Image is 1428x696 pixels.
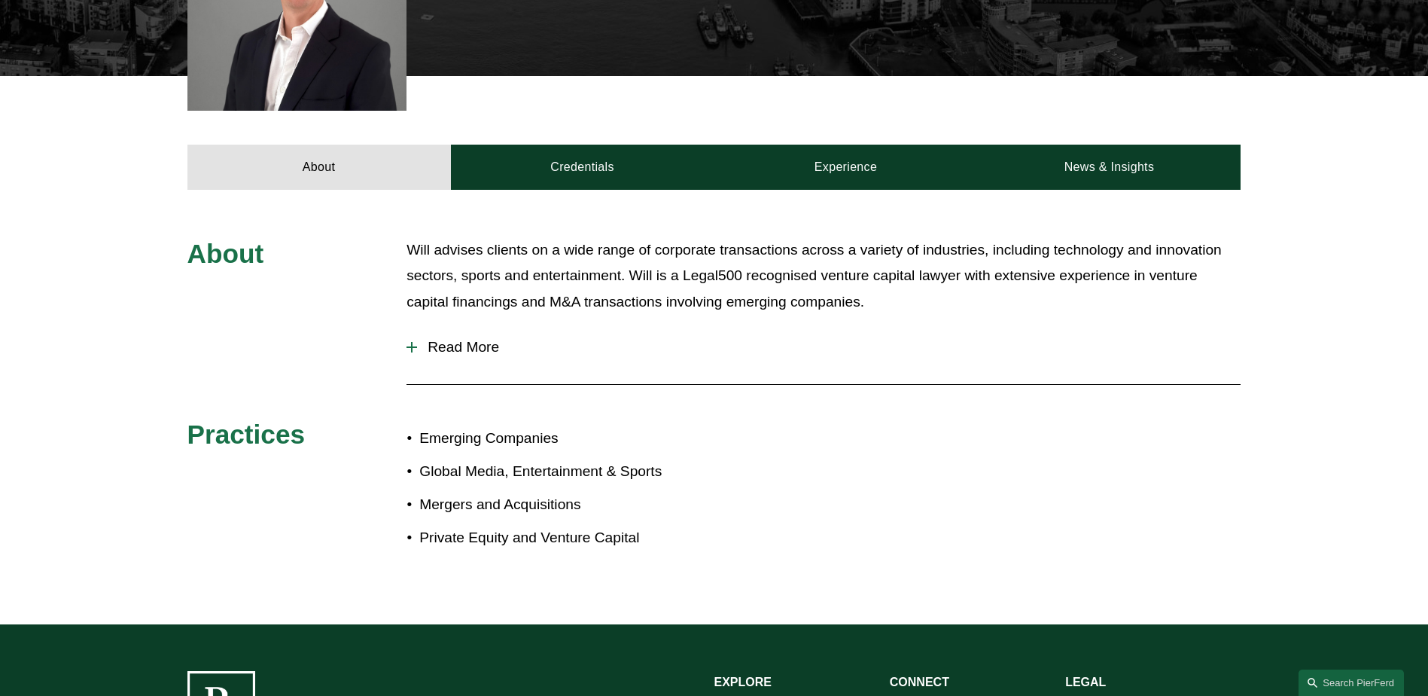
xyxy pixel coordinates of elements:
p: Emerging Companies [419,426,714,452]
p: Mergers and Acquisitions [419,492,714,518]
p: Will advises clients on a wide range of corporate transactions across a variety of industries, in... [406,237,1241,316]
strong: LEGAL [1065,676,1106,688]
button: Read More [406,328,1241,367]
a: Experience [714,145,978,190]
span: Practices [187,420,306,449]
p: Global Media, Entertainment & Sports [419,459,714,485]
strong: EXPLORE [714,676,772,688]
a: Search this site [1299,670,1404,696]
p: Private Equity and Venture Capital [419,525,714,551]
a: Credentials [451,145,714,190]
span: Read More [417,339,1241,356]
span: About [187,239,264,268]
a: About [187,145,451,190]
strong: CONNECT [890,676,949,688]
a: News & Insights [977,145,1241,190]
